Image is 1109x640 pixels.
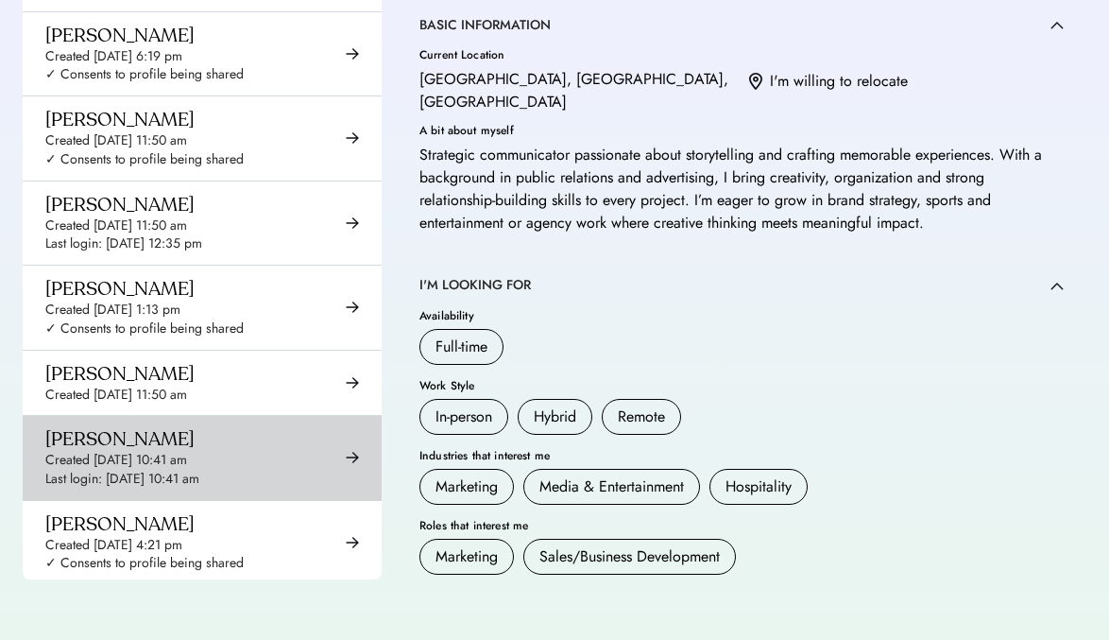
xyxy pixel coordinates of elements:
div: Strategic communicator passionate about storytelling and crafting memorable experiences. With a b... [419,144,1064,234]
div: Hospitality [725,476,792,498]
div: ✓ Consents to profile being shared [45,554,244,573]
div: [GEOGRAPHIC_DATA], [GEOGRAPHIC_DATA], [GEOGRAPHIC_DATA] [419,68,734,113]
div: Full-time [435,336,487,358]
div: Last login: [DATE] 12:35 pm [45,234,202,253]
div: I'm willing to relocate [770,70,908,93]
div: Availability [419,310,1064,321]
div: [PERSON_NAME] [45,362,195,386]
div: In-person [435,406,492,428]
div: Remote [618,406,665,428]
div: A bit about myself [419,125,1064,136]
div: [PERSON_NAME] [45,512,195,536]
div: ✓ Consents to profile being shared [45,65,244,84]
img: arrow-right-black.svg [346,536,359,549]
div: [PERSON_NAME] [45,427,195,451]
img: arrow-right-black.svg [346,47,359,61]
div: Current Location [419,49,734,61]
div: [PERSON_NAME] [45,24,195,47]
div: Sales/Business Development [539,545,720,568]
div: Created [DATE] 4:21 pm [45,536,182,555]
div: [PERSON_NAME] [45,277,195,301]
div: Last login: [DATE] 10:41 am [45,470,199,489]
div: Marketing [435,476,498,498]
img: arrow-right-black.svg [346,376,359,389]
div: ✓ Consents to profile being shared [45,320,244,338]
img: arrow-right-black.svg [346,216,359,230]
div: [PERSON_NAME] [45,193,195,216]
div: Created [DATE] 10:41 am [45,451,187,470]
div: Industries that interest me [419,450,1064,461]
div: Media & Entertainment [539,476,684,498]
div: Marketing [435,545,498,568]
div: BASIC INFORMATION [419,16,551,35]
div: Hybrid [534,406,576,428]
div: ✓ Consents to profile being shared [45,150,244,169]
div: Created [DATE] 1:13 pm [45,301,180,320]
img: arrow-right-black.svg [346,301,359,314]
img: arrow-right-black.svg [346,451,359,464]
div: Created [DATE] 11:50 am [45,216,187,235]
div: Created [DATE] 6:19 pm [45,47,182,66]
img: arrow-right-black.svg [346,131,359,145]
div: Work Style [419,380,1064,391]
img: caret-up.svg [1050,282,1064,290]
div: I'M LOOKING FOR [419,276,531,295]
img: location.svg [749,73,762,92]
div: Created [DATE] 11:50 am [45,131,187,150]
img: caret-up.svg [1050,21,1064,29]
div: [PERSON_NAME] [45,108,195,131]
div: Created [DATE] 11:50 am [45,386,187,405]
div: Roles that interest me [419,520,1064,531]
